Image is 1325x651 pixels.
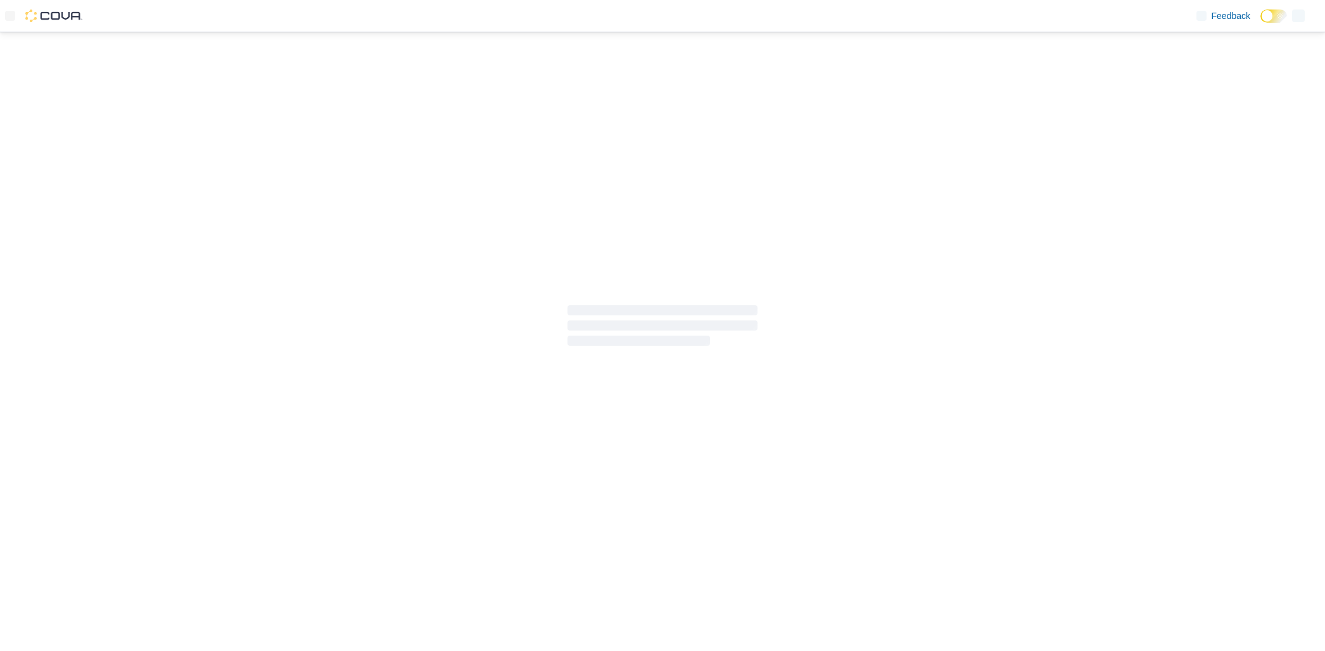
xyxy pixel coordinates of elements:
span: Feedback [1212,9,1250,22]
span: Loading [567,308,758,348]
input: Dark Mode [1260,9,1287,23]
a: Feedback [1191,3,1255,28]
img: Cova [25,9,82,22]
